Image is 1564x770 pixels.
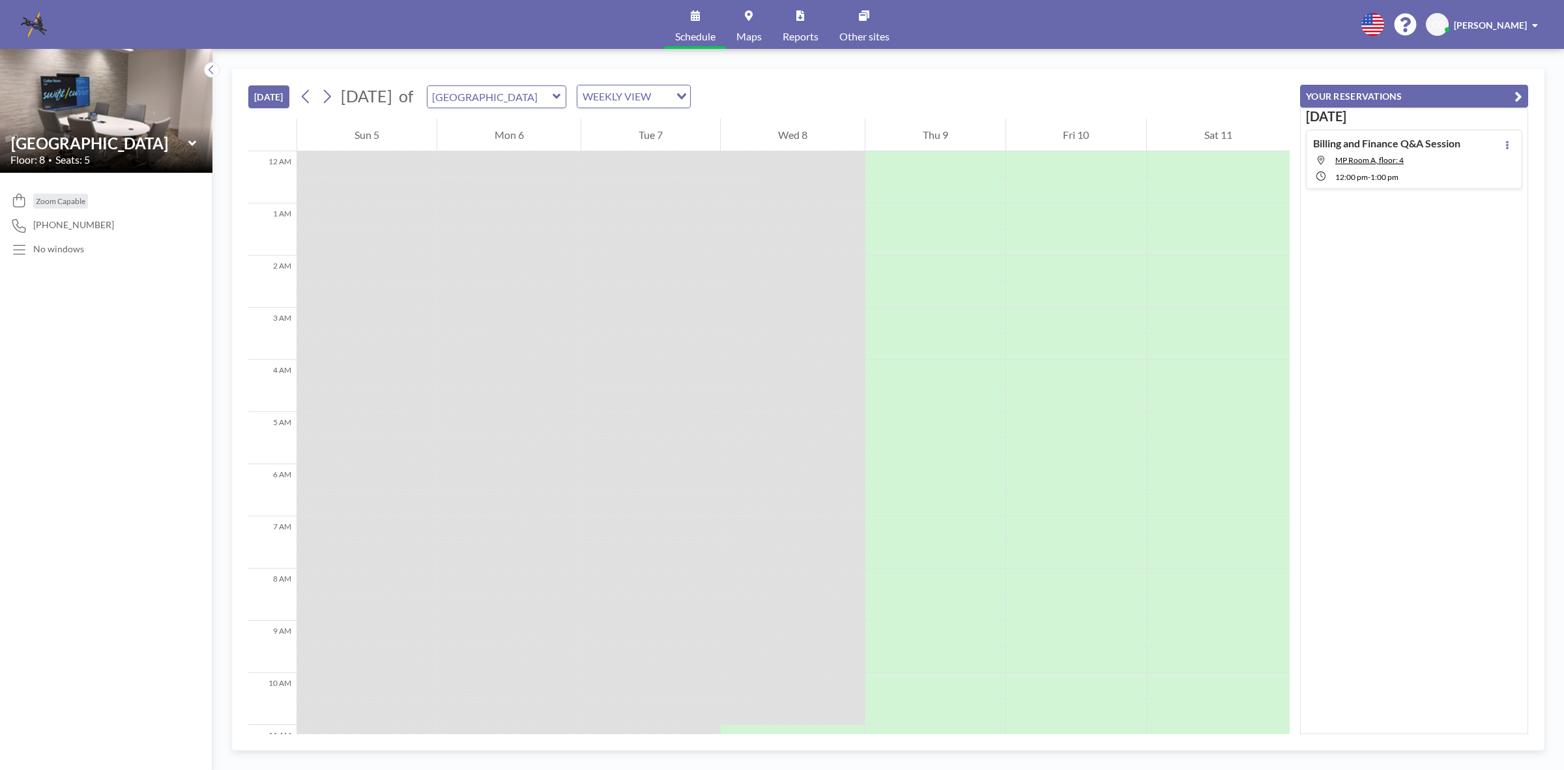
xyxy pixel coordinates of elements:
span: - [1368,172,1370,182]
span: 1:00 PM [1370,172,1398,182]
span: MP Room A, floor: 4 [1335,155,1404,165]
h3: [DATE] [1306,108,1522,125]
img: organization-logo [21,12,47,38]
div: 6 AM [248,464,297,516]
input: Brookwood Room [11,134,188,153]
span: CC [1432,19,1443,31]
div: Mon 6 [437,119,581,151]
span: 12:00 PM [1335,172,1368,182]
span: Zoom Capable [36,196,85,206]
div: Tue 7 [581,119,720,151]
input: Brookwood Room [427,86,553,108]
div: Sat 11 [1147,119,1290,151]
span: of [399,86,413,106]
span: Other sites [839,31,890,42]
p: No windows [33,243,84,255]
div: 10 AM [248,673,297,725]
div: 12 AM [248,151,297,203]
span: Reports [783,31,818,42]
span: [PERSON_NAME] [1454,20,1527,31]
span: [DATE] [341,86,392,106]
span: Schedule [675,31,716,42]
h4: Billing and Finance Q&A Session [1313,137,1460,150]
span: WEEKLY VIEW [580,88,654,105]
button: [DATE] [248,85,289,108]
input: Search for option [655,88,669,105]
div: Sun 5 [297,119,437,151]
div: 1 AM [248,203,297,256]
div: Search for option [577,85,690,108]
button: YOUR RESERVATIONS [1300,85,1528,108]
span: [PHONE_NUMBER] [33,219,114,231]
span: Seats: 5 [55,153,90,166]
div: 3 AM [248,308,297,360]
div: Fri 10 [1006,119,1147,151]
div: Thu 9 [865,119,1006,151]
span: Maps [736,31,762,42]
div: 7 AM [248,516,297,569]
div: 5 AM [248,412,297,464]
div: 8 AM [248,569,297,621]
span: Floor: 8 [10,153,45,166]
div: 4 AM [248,360,297,412]
div: 2 AM [248,256,297,308]
div: Wed 8 [721,119,865,151]
div: 9 AM [248,621,297,673]
span: • [48,156,52,164]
